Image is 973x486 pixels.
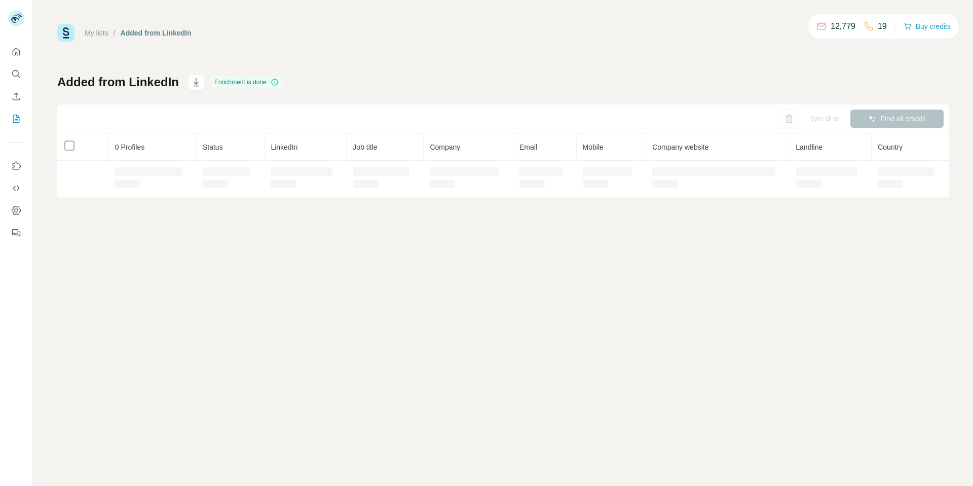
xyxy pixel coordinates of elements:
span: Country [878,143,903,151]
img: Surfe Logo [57,24,74,42]
span: Job title [353,143,377,151]
span: LinkedIn [271,143,297,151]
span: Landline [796,143,822,151]
button: Dashboard [8,201,24,220]
span: Mobile [583,143,604,151]
button: Quick start [8,43,24,61]
span: Company website [652,143,708,151]
span: 0 Profiles [115,143,144,151]
p: 12,779 [831,20,855,32]
div: Enrichment is done [211,76,282,88]
button: Use Surfe API [8,179,24,197]
span: Status [203,143,223,151]
span: Email [519,143,537,151]
button: Use Surfe on LinkedIn [8,157,24,175]
h1: Added from LinkedIn [57,74,179,90]
button: My lists [8,110,24,128]
button: Buy credits [904,19,951,33]
li: / [114,28,116,38]
span: Company [430,143,460,151]
div: Added from LinkedIn [121,28,192,38]
button: Search [8,65,24,83]
p: 19 [878,20,887,32]
a: My lists [85,29,108,37]
button: Feedback [8,224,24,242]
button: Enrich CSV [8,87,24,106]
